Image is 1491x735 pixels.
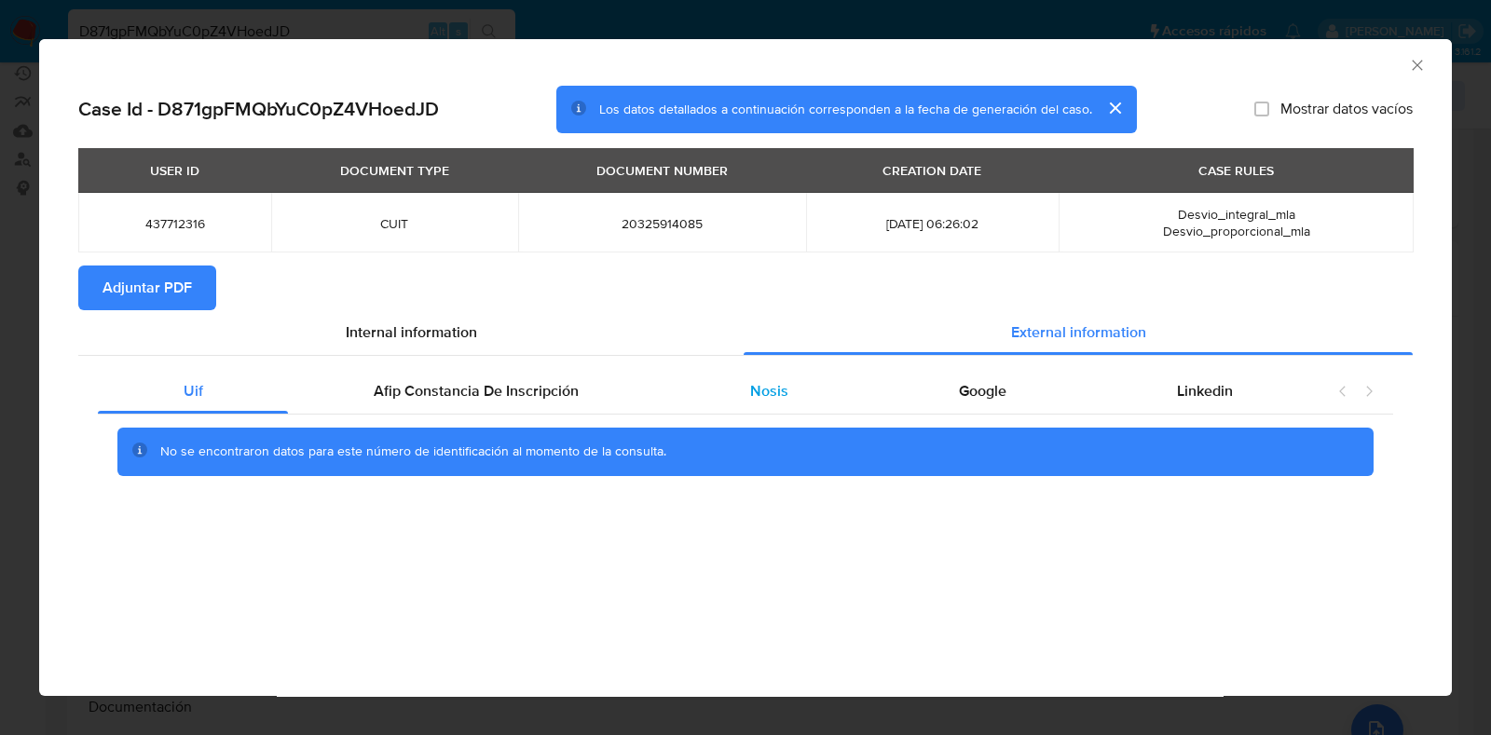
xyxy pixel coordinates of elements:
[1254,102,1269,116] input: Mostrar datos vacíos
[78,310,1413,355] div: Detailed info
[39,39,1452,696] div: closure-recommendation-modal
[1187,155,1285,186] div: CASE RULES
[1408,56,1425,73] button: Cerrar ventana
[103,267,192,308] span: Adjuntar PDF
[540,215,784,232] span: 20325914085
[750,380,788,402] span: Nosis
[1011,321,1146,343] span: External information
[828,215,1037,232] span: [DATE] 06:26:02
[1178,205,1295,224] span: Desvio_integral_mla
[294,215,495,232] span: CUIT
[599,100,1092,118] span: Los datos detallados a continuación corresponden a la fecha de generación del caso.
[346,321,477,343] span: Internal information
[374,380,579,402] span: Afip Constancia De Inscripción
[1177,380,1233,402] span: Linkedin
[184,380,203,402] span: Uif
[98,369,1319,414] div: Detailed external info
[1280,100,1413,118] span: Mostrar datos vacíos
[101,215,249,232] span: 437712316
[585,155,739,186] div: DOCUMENT NUMBER
[1163,222,1310,240] span: Desvio_proporcional_mla
[871,155,992,186] div: CREATION DATE
[139,155,211,186] div: USER ID
[329,155,460,186] div: DOCUMENT TYPE
[959,380,1006,402] span: Google
[160,442,666,460] span: No se encontraron datos para este número de identificación al momento de la consulta.
[78,97,439,121] h2: Case Id - D871gpFMQbYuC0pZ4VHoedJD
[78,265,216,310] button: Adjuntar PDF
[1092,86,1137,130] button: cerrar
